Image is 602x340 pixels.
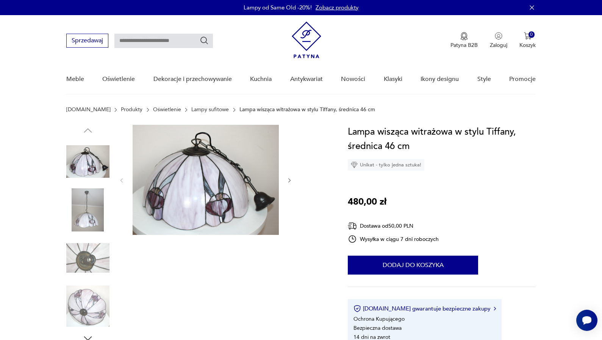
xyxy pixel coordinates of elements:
[239,107,375,113] p: Lampa wisząca witrażowa w stylu Tiffany, średnica 46 cm
[353,315,405,323] li: Ochrona Kupującego
[66,236,109,279] img: Zdjęcie produktu Lampa wisząca witrażowa w stylu Tiffany, średnica 46 cm
[153,65,232,94] a: Dekoracje i przechowywanie
[353,305,361,312] img: Ikona certyfikatu
[250,65,272,94] a: Kuchnia
[576,310,597,331] iframe: Smartsupp widget button
[421,65,459,94] a: Ikony designu
[494,307,496,311] img: Ikona strzałki w prawo
[348,221,357,231] img: Ikona dostawy
[133,125,279,235] img: Zdjęcie produktu Lampa wisząca witrażowa w stylu Tiffany, średnica 46 cm
[316,4,358,11] a: Zobacz produkty
[529,31,535,38] div: 0
[348,125,536,154] h1: Lampa wisząca witrażowa w stylu Tiffany, średnica 46 cm
[524,32,532,40] img: Ikona koszyka
[348,195,386,209] p: 480,00 zł
[490,32,507,49] button: Zaloguj
[450,32,478,49] a: Ikona medaluPatyna B2B
[66,39,108,44] a: Sprzedawaj
[519,42,536,49] p: Koszyk
[66,107,111,113] a: [DOMAIN_NAME]
[519,32,536,49] button: 0Koszyk
[66,34,108,48] button: Sprzedawaj
[348,234,439,244] div: Wysyłka w ciągu 7 dni roboczych
[490,42,507,49] p: Zaloguj
[384,65,402,94] a: Klasyki
[460,32,468,40] img: Ikona medalu
[102,65,135,94] a: Oświetlenie
[495,32,502,40] img: Ikonka użytkownika
[200,36,209,45] button: Szukaj
[66,285,109,328] img: Zdjęcie produktu Lampa wisząca witrażowa w stylu Tiffany, średnica 46 cm
[353,324,402,332] li: Bezpieczna dostawa
[509,65,536,94] a: Promocje
[348,221,439,231] div: Dostawa od 50,00 PLN
[121,107,142,113] a: Produkty
[153,107,181,113] a: Oświetlenie
[348,256,478,275] button: Dodaj do koszyka
[191,107,229,113] a: Lampy sufitowe
[348,159,424,171] div: Unikat - tylko jedna sztuka!
[450,32,478,49] button: Patyna B2B
[351,161,358,168] img: Ikona diamentu
[292,22,321,58] img: Patyna - sklep z meblami i dekoracjami vintage
[244,4,312,11] p: Lampy od Same Old -20%!
[477,65,491,94] a: Style
[290,65,323,94] a: Antykwariat
[66,140,109,183] img: Zdjęcie produktu Lampa wisząca witrażowa w stylu Tiffany, średnica 46 cm
[450,42,478,49] p: Patyna B2B
[66,188,109,231] img: Zdjęcie produktu Lampa wisząca witrażowa w stylu Tiffany, średnica 46 cm
[66,65,84,94] a: Meble
[341,65,365,94] a: Nowości
[353,305,496,312] button: [DOMAIN_NAME] gwarantuje bezpieczne zakupy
